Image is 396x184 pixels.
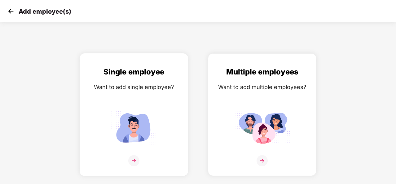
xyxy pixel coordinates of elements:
[214,66,310,78] div: Multiple employees
[19,8,71,15] p: Add employee(s)
[86,66,182,78] div: Single employee
[214,83,310,92] div: Want to add multiple employees?
[234,108,290,147] img: svg+xml;base64,PHN2ZyB4bWxucz0iaHR0cDovL3d3dy53My5vcmcvMjAwMC9zdmciIGlkPSJNdWx0aXBsZV9lbXBsb3llZS...
[257,155,268,166] img: svg+xml;base64,PHN2ZyB4bWxucz0iaHR0cDovL3d3dy53My5vcmcvMjAwMC9zdmciIHdpZHRoPSIzNiIgaGVpZ2h0PSIzNi...
[106,108,162,147] img: svg+xml;base64,PHN2ZyB4bWxucz0iaHR0cDovL3d3dy53My5vcmcvMjAwMC9zdmciIGlkPSJTaW5nbGVfZW1wbG95ZWUiIH...
[6,7,15,16] img: svg+xml;base64,PHN2ZyB4bWxucz0iaHR0cDovL3d3dy53My5vcmcvMjAwMC9zdmciIHdpZHRoPSIzMCIgaGVpZ2h0PSIzMC...
[86,83,182,92] div: Want to add single employee?
[128,155,139,166] img: svg+xml;base64,PHN2ZyB4bWxucz0iaHR0cDovL3d3dy53My5vcmcvMjAwMC9zdmciIHdpZHRoPSIzNiIgaGVpZ2h0PSIzNi...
